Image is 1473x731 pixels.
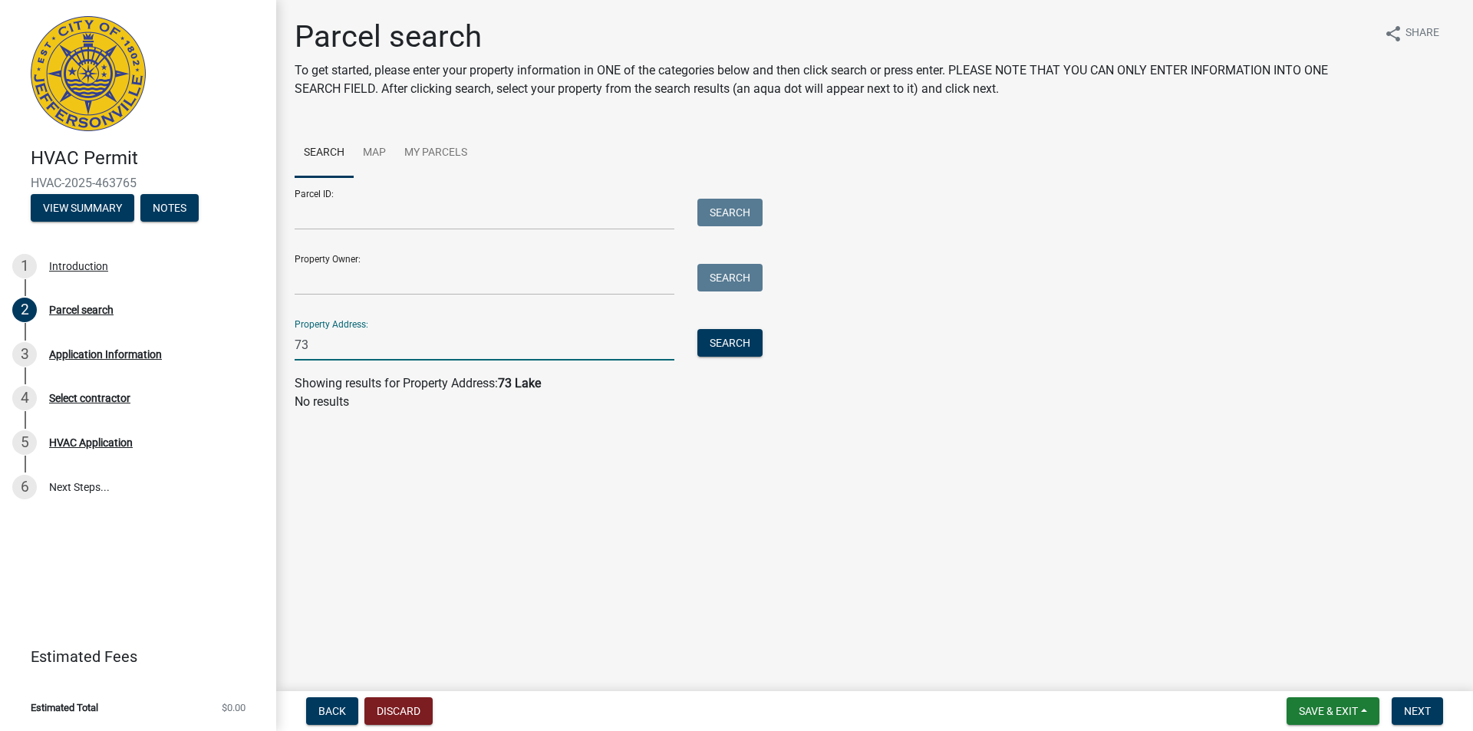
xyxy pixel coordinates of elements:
button: View Summary [31,194,134,222]
button: Back [306,697,358,725]
button: Search [697,264,763,291]
div: 1 [12,254,37,278]
button: Notes [140,194,199,222]
button: Discard [364,697,433,725]
span: Save & Exit [1299,705,1358,717]
div: 3 [12,342,37,367]
div: Introduction [49,261,108,272]
p: No results [295,393,1455,411]
div: Select contractor [49,393,130,403]
strong: 73 Lake [498,376,541,390]
div: 4 [12,386,37,410]
a: Search [295,129,354,178]
div: Application Information [49,349,162,360]
span: $0.00 [222,703,245,713]
span: Next [1404,705,1431,717]
i: share [1384,25,1402,43]
h4: HVAC Permit [31,147,264,170]
img: City of Jeffersonville, Indiana [31,16,146,131]
h1: Parcel search [295,18,1372,55]
wm-modal-confirm: Notes [140,203,199,215]
button: Search [697,199,763,226]
wm-modal-confirm: Summary [31,203,134,215]
div: Parcel search [49,305,114,315]
a: Estimated Fees [12,641,252,672]
button: Search [697,329,763,357]
span: Estimated Total [31,703,98,713]
p: To get started, please enter your property information in ONE of the categories below and then cl... [295,61,1372,98]
span: HVAC-2025-463765 [31,176,245,190]
a: Map [354,129,395,178]
div: Showing results for Property Address: [295,374,1455,393]
button: Next [1392,697,1443,725]
span: Back [318,705,346,717]
div: 5 [12,430,37,455]
button: shareShare [1372,18,1452,48]
a: My Parcels [395,129,476,178]
div: 2 [12,298,37,322]
button: Save & Exit [1287,697,1379,725]
span: Share [1405,25,1439,43]
div: HVAC Application [49,437,133,448]
div: 6 [12,475,37,499]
